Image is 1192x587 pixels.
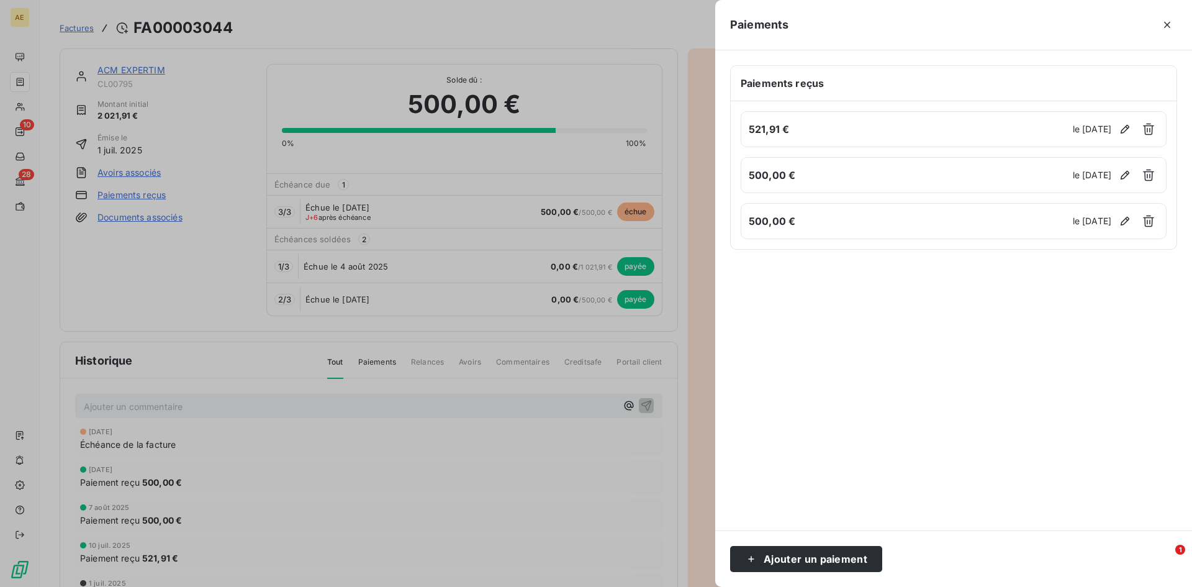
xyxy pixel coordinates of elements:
span: le [DATE] [1073,169,1111,181]
h6: 521,91 € [749,122,1069,137]
h6: 500,00 € [749,214,1069,229]
h6: Paiements reçus [741,76,1167,91]
span: le [DATE] [1073,123,1111,135]
button: Ajouter un paiement [730,546,882,572]
h6: 500,00 € [749,168,1069,183]
span: 1 [1175,545,1185,555]
iframe: Intercom live chat [1150,545,1180,575]
h5: Paiements [730,16,788,34]
span: le [DATE] [1073,215,1111,227]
